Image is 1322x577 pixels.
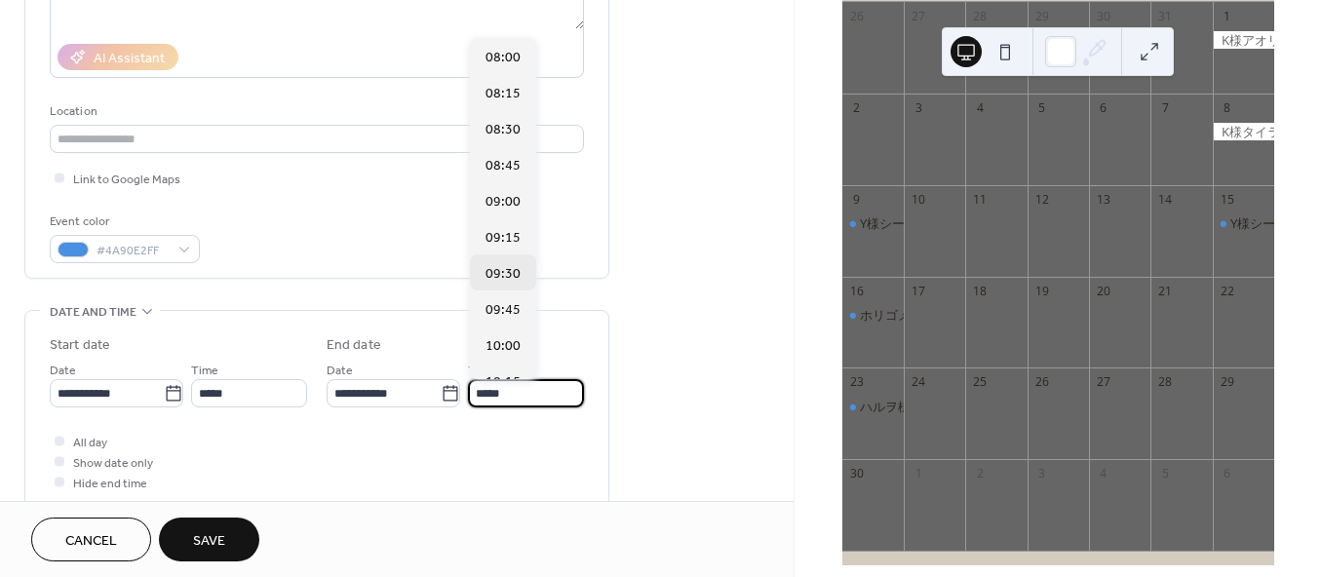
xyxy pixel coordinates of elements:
[911,99,927,116] div: 3
[327,361,353,381] span: Date
[73,474,147,494] span: Hide end time
[848,374,865,391] div: 23
[1096,191,1112,208] div: 13
[1096,374,1112,391] div: 27
[65,531,117,552] span: Cancel
[486,47,521,67] span: 08:00
[191,361,218,381] span: Time
[1213,31,1274,49] div: K様アオリ烏賊便
[486,371,521,392] span: 10:15
[468,361,495,381] span: Time
[73,433,107,453] span: All day
[860,398,974,415] div: ハルヲ様シーバス便
[1033,191,1050,208] div: 12
[50,101,580,122] div: Location
[486,155,521,175] span: 08:45
[50,361,76,381] span: Date
[486,335,521,356] span: 10:00
[486,227,521,248] span: 09:15
[842,306,904,324] div: ホリゴメ様ビッグベイト便
[1096,99,1112,116] div: 6
[848,191,865,208] div: 9
[1096,8,1112,24] div: 30
[1096,466,1112,482] div: 4
[842,398,904,415] div: ハルヲ様シーバス便
[1157,191,1174,208] div: 14
[842,214,904,232] div: Y様シーバス便
[972,8,989,24] div: 28
[1157,99,1174,116] div: 7
[911,191,927,208] div: 10
[1096,283,1112,299] div: 20
[972,283,989,299] div: 18
[1157,374,1174,391] div: 28
[486,119,521,139] span: 08:30
[486,299,521,320] span: 09:45
[97,241,169,261] span: #4A90E2FF
[911,466,927,482] div: 1
[972,466,989,482] div: 2
[1157,466,1174,482] div: 5
[1033,374,1050,391] div: 26
[972,191,989,208] div: 11
[972,99,989,116] div: 4
[972,374,989,391] div: 25
[486,263,521,284] span: 09:30
[193,531,225,552] span: Save
[1219,191,1235,208] div: 15
[1213,214,1274,232] div: Y様シーバス便
[1219,8,1235,24] div: 1
[1033,466,1050,482] div: 3
[50,212,196,232] div: Event color
[1219,374,1235,391] div: 29
[860,214,943,232] div: Y様シーバス便
[486,191,521,212] span: 09:00
[911,374,927,391] div: 24
[159,518,259,561] button: Save
[50,335,110,356] div: Start date
[1033,283,1050,299] div: 19
[486,83,521,103] span: 08:15
[1219,283,1235,299] div: 22
[73,453,153,474] span: Show date only
[848,283,865,299] div: 16
[1157,8,1174,24] div: 31
[73,170,180,190] span: Link to Google Maps
[50,302,136,323] span: Date and time
[848,99,865,116] div: 2
[911,8,927,24] div: 27
[1230,214,1313,232] div: Y様シーバス便
[860,306,1012,324] div: ホリゴメ様ビッグベイト便
[911,283,927,299] div: 17
[1033,8,1050,24] div: 29
[31,518,151,561] button: Cancel
[848,8,865,24] div: 26
[848,466,865,482] div: 30
[1157,283,1174,299] div: 21
[1033,99,1050,116] div: 5
[1219,466,1235,482] div: 6
[1213,123,1274,140] div: K様タイラバ便
[327,335,381,356] div: End date
[1219,99,1235,116] div: 8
